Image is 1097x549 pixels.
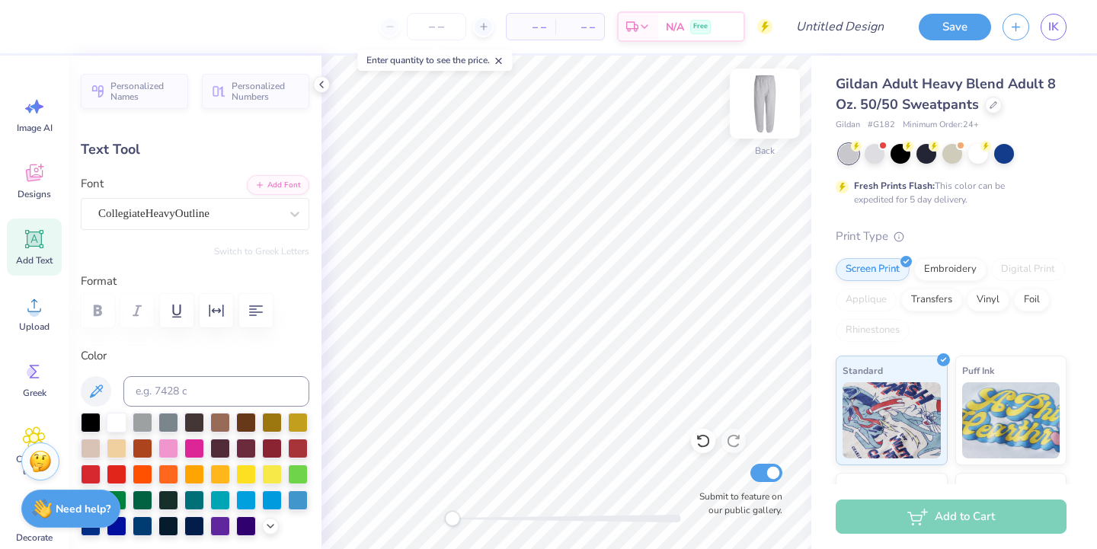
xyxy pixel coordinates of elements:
span: – – [516,19,546,35]
input: Untitled Design [784,11,896,42]
button: Personalized Numbers [202,74,309,109]
div: Rhinestones [836,319,910,342]
div: Embroidery [914,258,987,281]
span: Minimum Order: 24 + [903,119,979,132]
strong: Need help? [56,502,110,516]
label: Submit to feature on our public gallery. [691,490,782,517]
span: Personalized Names [110,81,179,102]
div: This color can be expedited for 5 day delivery. [854,179,1041,206]
span: Free [693,21,708,32]
div: Print Type [836,228,1067,245]
span: # G182 [868,119,895,132]
span: Designs [18,188,51,200]
span: Metallic & Glitter Ink [962,480,1052,496]
span: Gildan Adult Heavy Blend Adult 8 Oz. 50/50 Sweatpants [836,75,1056,113]
div: Text Tool [81,139,309,160]
label: Color [81,347,309,365]
span: Greek [23,387,46,399]
label: Font [81,175,104,193]
button: Add Font [247,175,309,195]
span: IK [1048,18,1059,36]
div: Enter quantity to see the price. [358,49,513,71]
div: Foil [1014,289,1050,311]
span: Personalized Numbers [232,81,300,102]
span: Standard [843,362,883,378]
span: Neon Ink [843,480,880,496]
span: N/A [666,19,684,35]
span: Clipart & logos [9,453,59,477]
img: Standard [843,382,941,458]
span: Image AI [17,122,53,134]
span: – – [564,19,595,35]
div: Transfers [901,289,962,311]
label: Format [81,273,309,290]
span: Gildan [836,119,860,132]
span: Add Text [16,254,53,267]
span: Puff Ink [962,362,994,378]
strong: Fresh Prints Flash: [854,180,935,192]
div: Screen Print [836,258,910,281]
div: Applique [836,289,897,311]
div: Back [755,144,775,158]
img: Puff Ink [962,382,1060,458]
div: Digital Print [991,258,1065,281]
input: – – [407,13,466,40]
input: e.g. 7428 c [123,376,309,407]
a: IK [1041,14,1067,40]
button: Save [919,14,991,40]
div: Accessibility label [445,511,460,526]
span: Decorate [16,531,53,544]
img: Back [734,73,795,134]
div: Vinyl [967,289,1009,311]
button: Switch to Greek Letters [214,245,309,257]
span: Upload [19,321,50,333]
button: Personalized Names [81,74,188,109]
